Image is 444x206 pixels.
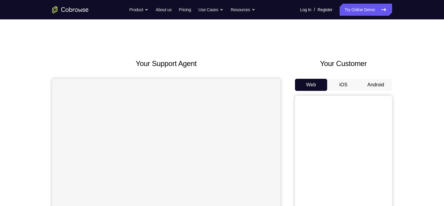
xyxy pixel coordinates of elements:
[231,4,255,16] button: Resources
[179,4,191,16] a: Pricing
[300,4,311,16] a: Log In
[340,4,392,16] a: Try Online Demo
[295,79,327,91] button: Web
[314,6,315,13] span: /
[317,4,332,16] a: Register
[156,4,171,16] a: About us
[327,79,360,91] button: iOS
[360,79,392,91] button: Android
[198,4,223,16] button: Use Cases
[52,58,280,69] h2: Your Support Agent
[129,4,148,16] button: Product
[52,6,89,13] a: Go to the home page
[295,58,392,69] h2: Your Customer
